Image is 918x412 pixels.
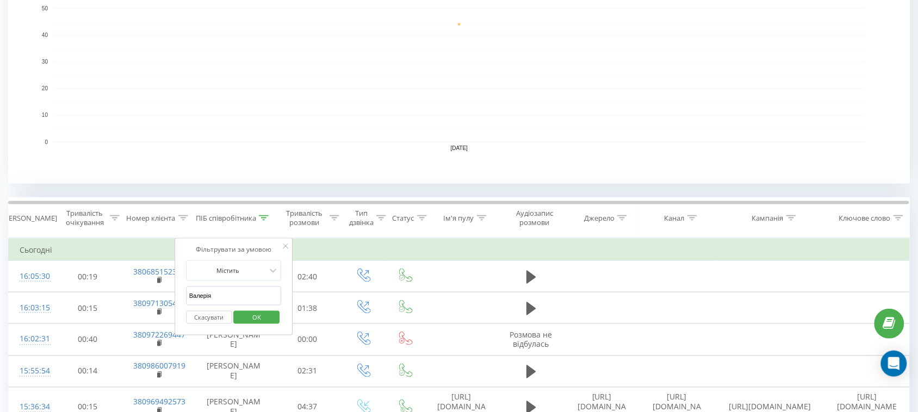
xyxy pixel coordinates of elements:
[186,244,282,255] div: Фільтрувати за умовою
[349,209,374,227] div: Тип дзвінка
[45,139,48,145] text: 0
[20,266,42,287] div: 16:05:30
[444,214,474,223] div: Ім'я пулу
[393,214,414,223] div: Статус
[20,297,42,319] div: 16:03:15
[665,214,685,223] div: Канал
[42,113,48,118] text: 10
[584,214,615,223] div: Джерело
[272,324,342,355] td: 00:00
[9,239,910,261] td: Сьогодні
[133,329,185,340] a: 380972269447
[42,5,48,11] text: 50
[272,355,342,387] td: 02:31
[234,311,280,324] button: OK
[196,214,256,223] div: ПІБ співробітника
[507,209,562,227] div: Аудіозапис розмови
[63,209,107,227] div: Тривалість очікування
[42,59,48,65] text: 30
[53,292,122,324] td: 00:15
[133,298,185,308] a: 380971305441
[195,355,272,387] td: [PERSON_NAME]
[127,214,176,223] div: Номер клієнта
[53,261,122,292] td: 00:19
[186,311,232,324] button: Скасувати
[133,397,185,407] a: 380969492573
[510,329,553,349] span: Розмова не відбулась
[42,86,48,92] text: 20
[53,324,122,355] td: 00:40
[272,261,342,292] td: 02:40
[839,214,891,223] div: Ключове слово
[20,329,42,350] div: 16:02:31
[133,266,185,277] a: 380685152392
[42,32,48,38] text: 40
[272,292,342,324] td: 01:38
[186,286,282,305] input: Введіть значення
[752,214,784,223] div: Кампанія
[195,324,272,355] td: [PERSON_NAME]
[451,146,468,152] text: [DATE]
[241,309,272,326] span: OK
[53,355,122,387] td: 00:14
[20,361,42,382] div: 15:55:54
[881,351,907,377] div: Open Intercom Messenger
[133,361,185,371] a: 380986007919
[282,209,327,227] div: Тривалість розмови
[2,214,57,223] div: [PERSON_NAME]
